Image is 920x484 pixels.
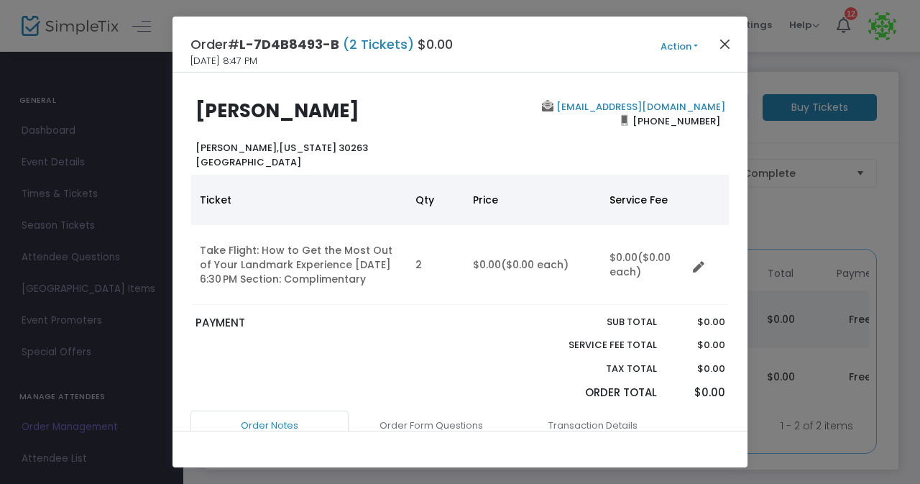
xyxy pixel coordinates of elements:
[464,175,601,225] th: Price
[636,39,722,55] button: Action
[628,109,725,132] span: [PHONE_NUMBER]
[514,411,672,441] a: Transaction Details
[239,35,339,53] span: L-7D4B8493-B
[191,175,729,305] div: Data table
[195,98,359,124] b: [PERSON_NAME]
[501,257,569,272] span: ($0.00 each)
[195,141,279,155] span: [PERSON_NAME],
[191,175,407,225] th: Ticket
[553,100,725,114] a: [EMAIL_ADDRESS][DOMAIN_NAME]
[601,175,687,225] th: Service Fee
[190,411,349,441] a: Order Notes
[339,35,418,53] span: (2 Tickets)
[190,35,453,54] h4: Order# $0.00
[195,141,368,169] b: [US_STATE] 30263 [GEOGRAPHIC_DATA]
[535,315,657,329] p: Sub total
[195,315,454,332] p: PAYMENT
[407,175,464,225] th: Qty
[191,225,407,305] td: Take Flight: How to Get the Most Out of Your Landmark Experience [DATE] 6:30 PM Section: Complime...
[535,362,657,376] p: Tax Total
[671,338,724,352] p: $0.00
[352,411,510,441] a: Order Form Questions
[671,385,724,401] p: $0.00
[190,54,257,68] span: [DATE] 8:47 PM
[609,250,671,279] span: ($0.00 each)
[535,385,657,401] p: Order Total
[671,315,724,329] p: $0.00
[407,225,464,305] td: 2
[671,362,724,376] p: $0.00
[716,35,735,53] button: Close
[535,338,657,352] p: Service Fee Total
[601,225,687,305] td: $0.00
[464,225,601,305] td: $0.00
